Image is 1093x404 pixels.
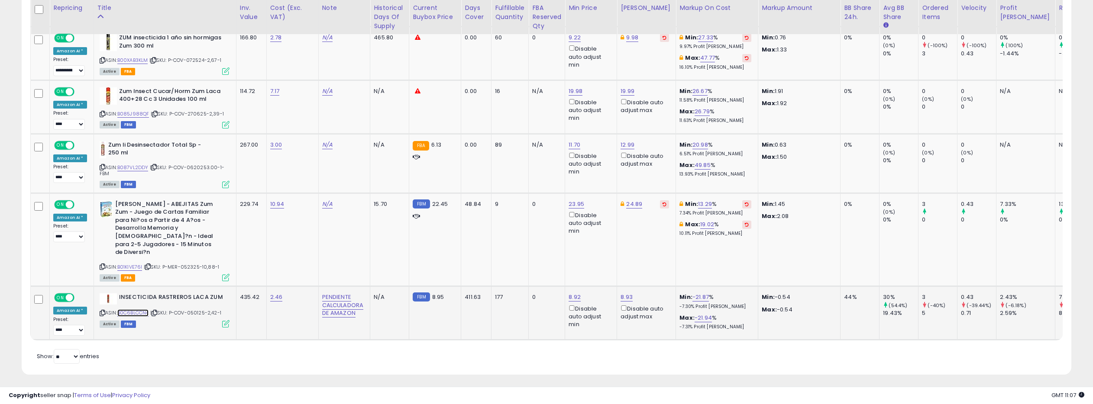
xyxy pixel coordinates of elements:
a: 8.93 [621,293,633,301]
div: 166.80 [240,34,260,42]
div: Cost (Exc. VAT) [270,3,315,22]
strong: Min: [762,141,775,149]
span: ON [55,88,66,95]
div: N/A [374,141,402,149]
a: 9.98 [626,33,638,42]
div: 0.00 [465,87,485,95]
span: All listings currently available for purchase on Amazon [100,274,120,282]
a: B085J988QF [117,110,149,118]
div: 3 [922,200,957,208]
a: 19.02 [700,220,714,229]
p: -7.30% Profit [PERSON_NAME] [679,304,751,310]
small: (-6.18%) [1006,302,1026,309]
a: 2.46 [270,293,283,301]
div: 0% [883,141,918,149]
a: 9.22 [569,33,581,42]
a: 20.98 [692,141,708,149]
span: FBA [121,274,136,282]
div: BB Share 24h. [844,3,876,22]
strong: Copyright [9,391,40,399]
p: 0.76 [762,34,834,42]
div: % [679,221,751,237]
div: 5 [922,309,957,317]
span: FBM [121,121,136,128]
div: 0 [532,34,558,42]
small: (-39.44%) [967,302,991,309]
a: 19.98 [569,87,582,96]
div: Note [322,3,367,13]
div: 0 [961,34,996,42]
div: 0 [922,216,957,224]
div: Days Cover [465,3,488,22]
div: 2.43% [1000,293,1055,301]
div: 0.00 [465,141,485,149]
div: ASIN: [100,293,230,327]
p: -7.31% Profit [PERSON_NAME] [679,324,751,330]
p: 1.33 [762,46,834,54]
a: 3.00 [270,141,282,149]
div: 0% [883,216,918,224]
small: (0%) [883,96,895,103]
div: ASIN: [100,141,230,187]
div: Disable auto adjust max [621,97,669,114]
div: Preset: [53,110,87,130]
div: % [679,141,751,157]
div: 0 [922,157,957,164]
strong: Max: [762,99,777,107]
a: 27.33 [698,33,713,42]
strong: Min: [762,33,775,42]
span: FBA [121,68,136,75]
div: 0 [961,141,996,149]
span: OFF [73,141,87,149]
span: ON [55,201,66,208]
div: Inv. value [240,3,263,22]
div: 0 [961,87,996,95]
strong: Max: [762,45,777,54]
b: Min: [685,33,698,42]
div: % [679,108,751,124]
p: 11.58% Profit [PERSON_NAME] [679,97,751,103]
a: 26.79 [695,107,710,116]
div: 0% [883,87,918,95]
div: 0% [1000,216,1055,224]
b: Max: [679,107,695,115]
a: PENDIENTE CALCULADORA DE AMAZON [322,293,364,317]
small: (-100%) [928,42,947,49]
strong: Max: [762,212,777,220]
div: Ordered Items [922,3,954,22]
b: Min: [685,200,698,208]
p: -0.54 [762,306,834,314]
div: 0 [922,34,957,42]
small: (100%) [1006,42,1023,49]
a: N/A [322,200,333,208]
div: 229.74 [240,200,260,208]
div: % [679,87,751,103]
div: 0 [961,216,996,224]
span: All listings currently available for purchase on Amazon [100,321,120,328]
div: 267.00 [240,141,260,149]
a: 26.67 [692,87,708,96]
span: All listings currently available for purchase on Amazon [100,181,120,188]
strong: Max: [762,153,777,161]
img: 318QQokqe6L._SL40_.jpg [100,34,117,51]
div: Amazon AI * [53,214,87,221]
div: Title [97,3,233,13]
div: 0.00 [465,34,485,42]
div: 60 [495,34,522,42]
div: Amazon AI * [53,307,87,314]
span: 6.13 [431,141,442,149]
a: 13.29 [698,200,712,208]
span: OFF [73,294,87,301]
div: Disable auto adjust max [621,151,669,168]
div: % [679,200,751,216]
div: Disable auto adjust min [569,97,610,122]
p: 9.97% Profit [PERSON_NAME] [679,44,751,50]
div: seller snap | | [9,391,150,400]
div: ASIN: [100,200,230,281]
div: 114.72 [240,87,260,95]
div: 2.59% [1000,309,1055,317]
div: N/A [1000,141,1048,149]
img: 31-i4QSC95L._SL40_.jpg [100,293,117,305]
div: 3 [922,50,957,58]
small: (0%) [922,96,934,103]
